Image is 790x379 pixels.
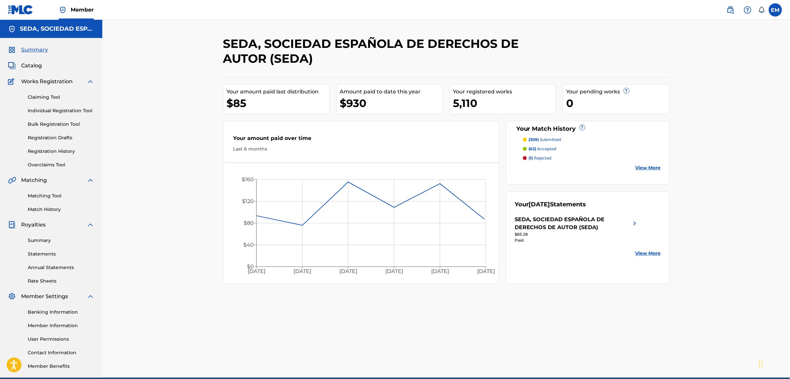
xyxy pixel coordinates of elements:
[28,349,94,356] a: Contact Information
[515,216,639,243] a: SEDA, SOCIEDAD ESPAÑOLA DE DERECHOS DE AUTOR (SEDA)right chevron icon$85.28Paid
[635,164,661,171] a: View More
[8,5,33,15] img: MLC Logo
[233,134,490,146] div: Your amount paid over time
[28,192,94,199] a: Matching Tool
[28,134,94,141] a: Registration Drafts
[21,62,42,70] span: Catalog
[529,155,533,160] span: (1)
[8,78,17,86] img: Works Registration
[86,176,94,184] img: expand
[453,96,556,111] div: 5,110
[744,6,752,14] img: help
[28,322,94,329] a: Member Information
[758,7,765,13] div: Notifications
[8,62,42,70] a: CatalogCatalog
[227,96,329,111] div: $85
[28,94,94,101] a: Claiming Tool
[233,146,490,153] div: Last 6 months
[28,264,94,271] a: Annual Statements
[242,177,254,183] tspan: $160
[567,88,669,96] div: Your pending works
[769,3,782,17] div: User Menu
[8,176,16,184] img: Matching
[28,107,94,114] a: Individual Registration Tool
[71,6,94,14] span: Member
[431,268,449,274] tspan: [DATE]
[242,198,254,205] tspan: $120
[523,146,661,152] a: (62) accepted
[631,216,639,231] img: right chevron icon
[20,25,94,33] h5: SEDA, SOCIEDAD ESPAÑOLA DE DERECHOS DE AUTOR (SEDA)
[244,220,254,226] tspan: $80
[8,25,16,33] img: Accounts
[529,137,539,142] span: (309)
[515,124,661,133] div: Your Match History
[757,347,790,379] iframe: Chat Widget
[86,293,94,300] img: expand
[624,88,629,93] span: ?
[515,216,631,231] div: SEDA, SOCIEDAD ESPAÑOLA DE DERECHOS DE AUTOR (SEDA)
[21,293,68,300] span: Member Settings
[759,354,763,374] div: Arrastrar
[385,268,403,274] tspan: [DATE]
[757,347,790,379] div: Widget de chat
[86,78,94,86] img: expand
[8,293,16,300] img: Member Settings
[28,251,94,258] a: Statements
[515,231,639,237] div: $85.28
[243,242,254,248] tspan: $40
[21,176,47,184] span: Matching
[21,78,73,86] span: Works Registration
[28,148,94,155] a: Registration History
[567,96,669,111] div: 0
[28,278,94,285] a: Rate Sheets
[28,309,94,316] a: Banking Information
[28,237,94,244] a: Summary
[8,62,16,70] img: Catalog
[580,125,585,130] span: ?
[227,88,329,96] div: Your amount paid last distribution
[477,268,495,274] tspan: [DATE]
[529,201,550,208] span: [DATE]
[340,96,443,111] div: $930
[223,36,567,66] h2: SEDA, SOCIEDAD ESPAÑOLA DE DERECHOS DE AUTOR (SEDA)
[727,6,735,14] img: search
[28,121,94,128] a: Bulk Registration Tool
[28,336,94,343] a: User Permissions
[28,206,94,213] a: Match History
[21,46,48,54] span: Summary
[8,46,48,54] a: SummarySummary
[529,146,536,151] span: (62)
[340,88,443,96] div: Amount paid to date this year
[523,137,661,143] a: (309) submitted
[21,221,46,229] span: Royalties
[59,6,67,14] img: Top Rightsholder
[741,3,754,17] div: Help
[28,161,94,168] a: Overclaims Tool
[515,237,639,243] div: Paid
[529,146,557,152] p: accepted
[8,221,16,229] img: Royalties
[515,200,586,209] div: Your Statements
[28,363,94,370] a: Member Benefits
[523,155,661,161] a: (1) rejected
[248,268,265,274] tspan: [DATE]
[529,155,552,161] p: rejected
[635,250,661,257] a: View More
[453,88,556,96] div: Your registered works
[86,221,94,229] img: expand
[247,264,254,270] tspan: $0
[724,3,737,17] a: Public Search
[339,268,357,274] tspan: [DATE]
[529,137,561,143] p: submitted
[8,46,16,54] img: Summary
[293,268,311,274] tspan: [DATE]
